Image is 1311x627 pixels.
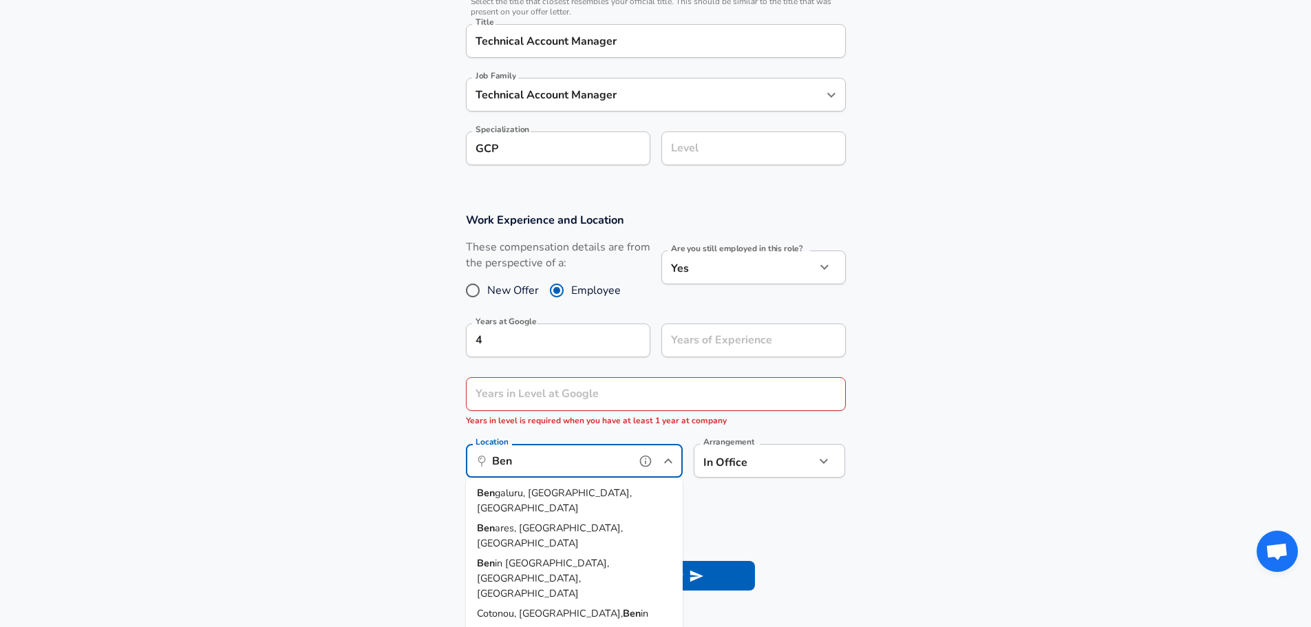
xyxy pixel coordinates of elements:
[477,556,609,599] span: in [GEOGRAPHIC_DATA], [GEOGRAPHIC_DATA], [GEOGRAPHIC_DATA]
[661,323,816,357] input: 7
[466,415,727,426] span: Years in level is required when you have at least 1 year at company
[476,438,508,446] label: Location
[1257,531,1298,572] div: Open chat
[641,606,648,620] span: in
[661,251,816,284] div: Yes
[623,606,641,620] strong: Ben
[466,240,650,271] label: These compensation details are from the perspective of a:
[466,377,816,411] input: 1
[659,451,678,471] button: Close
[668,138,840,159] input: L3
[476,125,529,134] label: Specialization
[671,244,802,253] label: Are you still employed in this role?
[703,438,754,446] label: Arrangement
[477,486,495,500] strong: Ben
[477,556,495,570] strong: Ben
[694,444,795,478] div: In Office
[477,521,623,550] span: ares, [GEOGRAPHIC_DATA], [GEOGRAPHIC_DATA]
[472,84,819,105] input: Software Engineer
[635,451,656,471] button: help
[466,323,620,357] input: 0
[487,282,539,299] span: New Offer
[466,131,650,165] input: Specialization
[477,486,632,515] span: galuru, [GEOGRAPHIC_DATA], [GEOGRAPHIC_DATA]
[476,317,537,326] label: Years at Google
[477,521,495,535] strong: Ben
[476,72,516,80] label: Job Family
[571,282,621,299] span: Employee
[472,30,840,52] input: Software Engineer
[477,606,623,620] span: Cotonou, [GEOGRAPHIC_DATA],
[466,212,846,228] h3: Work Experience and Location
[476,18,493,26] label: Title
[822,85,841,105] button: Open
